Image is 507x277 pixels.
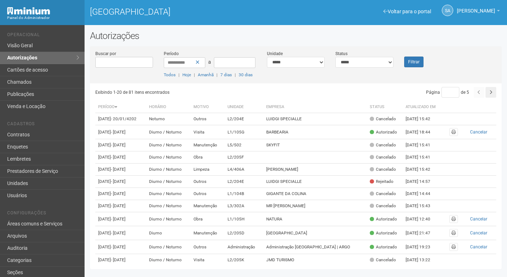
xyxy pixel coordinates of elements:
[95,226,146,240] td: [DATE]
[7,7,50,15] img: Minium
[191,164,225,176] td: Limpeza
[403,139,442,151] td: [DATE] 15:41
[403,200,442,212] td: [DATE] 15:43
[225,113,263,125] td: L2/204E
[464,243,493,251] button: Cancelar
[403,254,442,266] td: [DATE] 13:22
[263,113,367,125] td: LUIDGI SPECIALLE
[263,254,367,266] td: JMD TURISMO
[111,116,137,121] span: - 20/01/4202
[263,101,367,113] th: Empresa
[7,15,79,21] div: Painel do Administrador
[146,212,191,226] td: Diurno / Noturno
[370,142,396,148] div: Cancelado
[194,72,195,77] span: |
[370,216,397,222] div: Autorizado
[403,164,442,176] td: [DATE] 15:42
[370,244,397,250] div: Autorizado
[239,72,253,77] a: 30 dias
[146,151,191,164] td: Diurno / Noturno
[335,50,348,57] label: Status
[225,188,263,200] td: L1/104B
[111,203,125,208] span: - [DATE]
[263,240,367,254] td: Administração [GEOGRAPHIC_DATA] | ARGO
[95,200,146,212] td: [DATE]
[263,200,367,212] td: MR [PERSON_NAME]
[403,113,442,125] td: [DATE] 15:42
[403,226,442,240] td: [DATE] 21:47
[164,72,176,77] a: Todos
[464,229,493,237] button: Cancelar
[403,151,442,164] td: [DATE] 15:41
[225,101,263,113] th: Unidade
[442,5,453,16] a: SA
[403,125,442,139] td: [DATE] 18:44
[191,101,225,113] th: Motivo
[403,176,442,188] td: [DATE] 14:57
[191,188,225,200] td: Outros
[370,129,397,135] div: Autorizado
[95,139,146,151] td: [DATE]
[191,254,225,266] td: Visita
[263,226,367,240] td: [GEOGRAPHIC_DATA]
[146,188,191,200] td: Diurno / Noturno
[95,125,146,139] td: [DATE]
[370,179,393,185] div: Rejeitado
[164,50,179,57] label: Período
[146,240,191,254] td: Diurno / Noturno
[225,125,263,139] td: L1/105G
[111,130,125,135] span: - [DATE]
[95,164,146,176] td: [DATE]
[404,57,424,67] button: Filtrar
[464,215,493,223] button: Cancelar
[225,176,263,188] td: L2/204E
[403,188,442,200] td: [DATE] 14:44
[191,200,225,212] td: Manutenção
[225,254,263,266] td: L2/205K
[208,59,211,65] span: a
[198,72,214,77] a: Amanhã
[370,116,396,122] div: Cancelado
[178,72,180,77] span: |
[111,179,125,184] span: - [DATE]
[111,257,125,262] span: - [DATE]
[111,230,125,235] span: - [DATE]
[95,240,146,254] td: [DATE]
[403,101,442,113] th: Atualizado em
[146,101,191,113] th: Horário
[146,254,191,266] td: Diurno / Noturno
[216,72,217,77] span: |
[146,176,191,188] td: Diurno / Noturno
[111,167,125,172] span: - [DATE]
[225,164,263,176] td: L4/406A
[370,191,396,197] div: Cancelado
[146,139,191,151] td: Diurno / Noturno
[191,212,225,226] td: Obra
[403,212,442,226] td: [DATE] 12:40
[90,30,502,41] h2: Autorizações
[370,166,396,172] div: Cancelado
[95,50,116,57] label: Buscar por
[191,226,225,240] td: Manutenção
[7,121,79,129] li: Cadastros
[367,101,403,113] th: Status
[225,139,263,151] td: L5/502
[225,226,263,240] td: L2/205D
[95,113,146,125] td: [DATE]
[267,50,283,57] label: Unidade
[225,212,263,226] td: L1/105H
[111,142,125,147] span: - [DATE]
[191,125,225,139] td: Visita
[146,200,191,212] td: Diurno / Noturno
[191,176,225,188] td: Outros
[225,240,263,254] td: Administração
[263,176,367,188] td: LUIDGI SPECIALLE
[370,203,396,209] div: Cancelado
[95,254,146,266] td: [DATE]
[225,151,263,164] td: L2/205F
[146,164,191,176] td: Diurno / Noturno
[95,188,146,200] td: [DATE]
[191,139,225,151] td: Manutenção
[95,87,296,98] div: Exibindo 1-20 de 81 itens encontrados
[95,176,146,188] td: [DATE]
